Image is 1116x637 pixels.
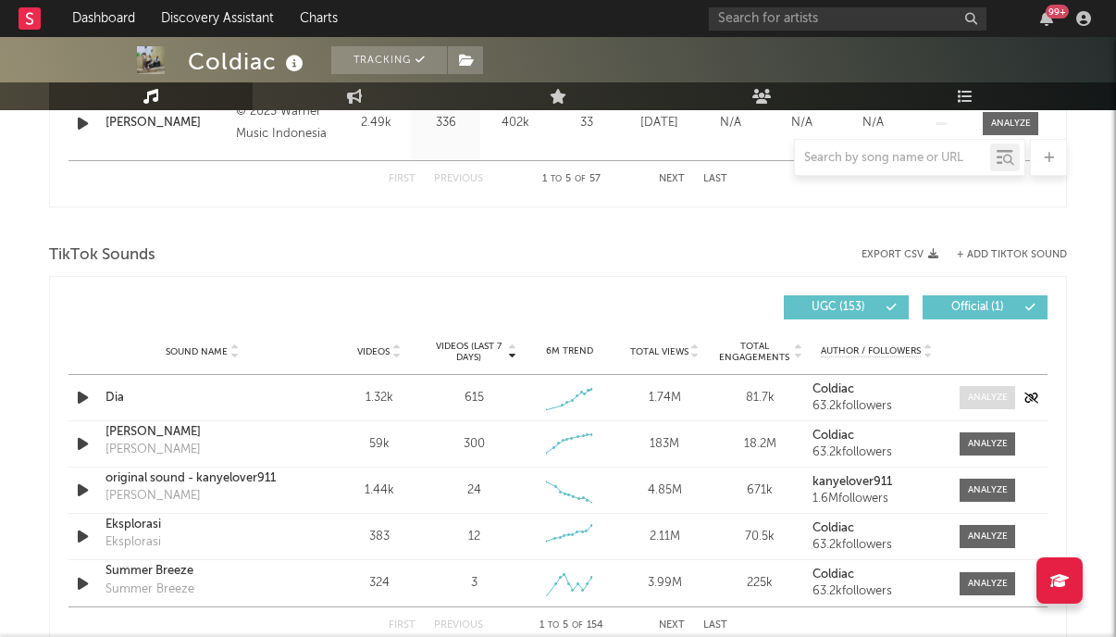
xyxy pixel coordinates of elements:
[431,341,506,363] span: Videos (last 7 days)
[923,295,1048,319] button: Official(1)
[812,568,941,581] a: Coldiac
[957,250,1067,260] button: + Add TikTok Sound
[434,174,483,184] button: Previous
[622,528,708,546] div: 2.11M
[812,522,854,534] strong: Coldiac
[1046,5,1069,19] div: 99 +
[434,620,483,631] button: Previous
[49,244,155,267] span: TikTok Sounds
[554,114,619,132] div: 33
[166,346,228,357] span: Sound Name
[105,562,299,581] a: Summer Breeze
[551,175,562,183] span: to
[659,620,685,631] button: Next
[796,302,881,313] span: UGC ( 153 )
[105,114,227,132] a: [PERSON_NAME]
[105,389,299,407] a: Dia
[795,151,990,166] input: Search by song name or URL
[346,114,406,132] div: 2.49k
[717,389,803,407] div: 81.7k
[336,435,422,454] div: 59k
[717,341,792,363] span: Total Engagements
[188,46,308,77] div: Coldiac
[812,539,941,552] div: 63.2k followers
[520,169,622,191] div: 1 5 57
[938,250,1067,260] button: + Add TikTok Sound
[812,446,941,459] div: 63.2k followers
[389,620,415,631] button: First
[812,383,941,396] a: Coldiac
[468,528,480,546] div: 12
[105,516,299,534] a: Eksplorasi
[357,346,390,357] span: Videos
[771,114,833,132] div: N/A
[105,533,161,552] div: Eksplorasi
[336,574,422,593] div: 324
[812,476,941,489] a: kanyelover911
[862,249,938,260] button: Export CSV
[812,493,941,506] div: 1.6M followers
[717,574,803,593] div: 225k
[659,174,685,184] button: Next
[622,574,708,593] div: 3.99M
[812,400,941,413] div: 63.2k followers
[700,114,762,132] div: N/A
[935,302,1020,313] span: Official ( 1 )
[336,481,422,500] div: 1.44k
[622,481,708,500] div: 4.85M
[575,175,586,183] span: of
[105,469,299,488] a: original sound - kanyelover911
[336,389,422,407] div: 1.32k
[628,114,690,132] div: [DATE]
[471,574,477,593] div: 3
[572,621,583,630] span: of
[821,345,921,357] span: Author / Followers
[717,481,803,500] div: 671k
[467,481,481,500] div: 24
[331,46,447,74] button: Tracking
[236,101,337,145] div: © 2023 Warner Music Indonesia
[717,435,803,454] div: 18.2M
[336,528,422,546] div: 383
[812,568,854,581] strong: Coldiac
[527,344,613,358] div: 6M Trend
[812,383,854,395] strong: Coldiac
[520,615,622,637] div: 1 5 154
[464,435,485,454] div: 300
[105,581,194,599] div: Summer Breeze
[415,114,476,132] div: 336
[812,430,854,442] strong: Coldiac
[703,620,727,631] button: Last
[703,174,727,184] button: Last
[105,441,201,459] div: [PERSON_NAME]
[548,621,559,630] span: to
[105,423,299,442] a: [PERSON_NAME]
[630,346,688,357] span: Total Views
[709,7,986,31] input: Search for artists
[622,389,708,407] div: 1.74M
[465,389,484,407] div: 615
[105,487,201,506] div: [PERSON_NAME]
[812,522,941,535] a: Coldiac
[812,430,941,443] a: Coldiac
[812,476,892,488] strong: kanyelover911
[784,295,909,319] button: UGC(153)
[389,174,415,184] button: First
[622,435,708,454] div: 183M
[485,114,545,132] div: 402k
[717,528,803,546] div: 70.5k
[842,114,904,132] div: N/A
[812,585,941,598] div: 63.2k followers
[1040,11,1053,26] button: 99+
